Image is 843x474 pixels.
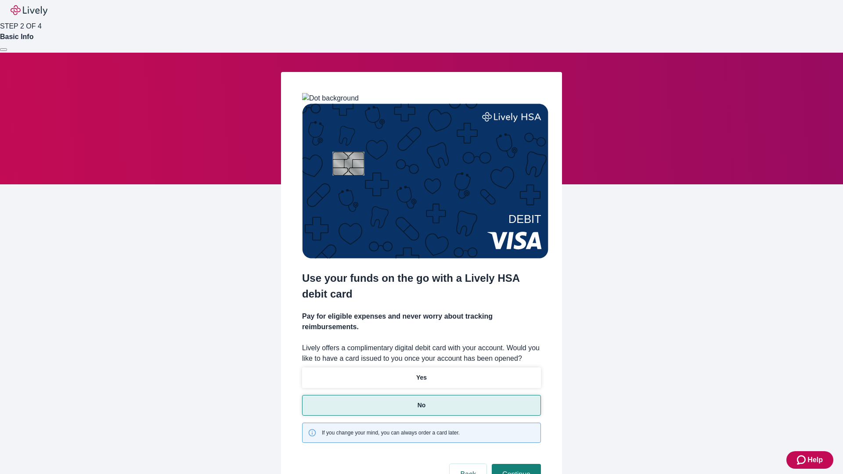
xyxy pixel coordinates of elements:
h2: Use your funds on the go with a Lively HSA debit card [302,270,541,302]
p: No [418,401,426,410]
span: If you change your mind, you can always order a card later. [322,429,460,437]
img: Dot background [302,93,359,104]
p: Yes [416,373,427,382]
h4: Pay for eligible expenses and never worry about tracking reimbursements. [302,311,541,332]
img: Debit card [302,104,548,259]
label: Lively offers a complimentary digital debit card with your account. Would you like to have a card... [302,343,541,364]
svg: Zendesk support icon [797,455,807,465]
img: Lively [11,5,47,16]
button: No [302,395,541,416]
span: Help [807,455,823,465]
button: Zendesk support iconHelp [786,451,833,469]
button: Yes [302,367,541,388]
